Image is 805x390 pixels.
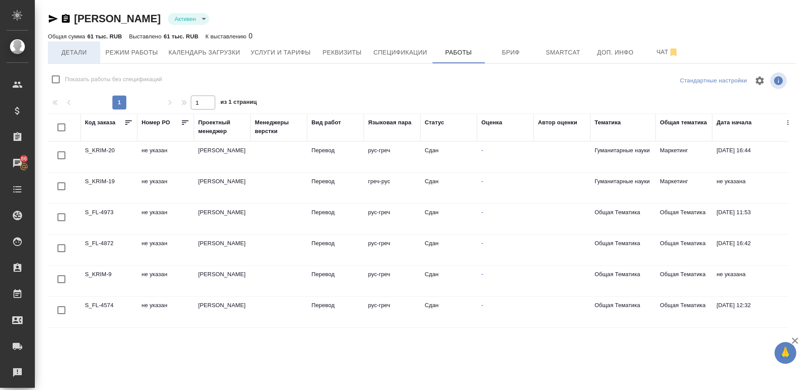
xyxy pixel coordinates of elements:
[87,33,122,40] p: 61 тыс. RUB
[255,118,303,136] div: Менеджеры верстки
[481,271,483,277] a: -
[775,342,796,364] button: 🙏
[420,297,477,327] td: Сдан
[656,235,712,265] td: Общая Тематика
[420,235,477,265] td: Сдан
[481,118,502,127] div: Оценка
[198,118,246,136] div: Проектный менеджер
[137,142,194,172] td: не указан
[52,301,71,319] span: Toggle Row Selected
[137,173,194,203] td: не указан
[538,118,577,127] div: Автор оценки
[194,173,250,203] td: [PERSON_NAME]
[364,142,420,172] td: рус-греч
[647,47,689,58] span: Чат
[194,297,250,327] td: [PERSON_NAME]
[81,142,137,172] td: S_KRIM-20
[364,235,420,265] td: рус-греч
[16,154,32,163] span: 86
[368,118,412,127] div: Языковая пара
[595,118,621,127] div: Тематика
[194,235,250,265] td: [PERSON_NAME]
[712,142,799,172] td: [DATE] 16:44
[656,297,712,327] td: Общая Тематика
[137,266,194,296] td: не указан
[364,204,420,234] td: рус-греч
[420,266,477,296] td: Сдан
[438,47,480,58] span: Работы
[2,152,33,174] a: 86
[74,13,161,24] a: [PERSON_NAME]
[194,266,250,296] td: [PERSON_NAME]
[81,235,137,265] td: S_FL-4872
[321,47,363,58] span: Реквизиты
[220,97,257,109] span: из 1 страниц
[311,270,359,279] p: Перевод
[364,173,420,203] td: греч-рус
[373,47,427,58] span: Спецификации
[137,297,194,327] td: не указан
[168,13,209,25] div: Активен
[490,47,532,58] span: Бриф
[52,239,71,257] span: Toggle Row Selected
[778,344,793,362] span: 🙏
[172,15,199,23] button: Активен
[250,47,311,58] span: Услуги и тарифы
[81,204,137,234] td: S_FL-4973
[129,33,164,40] p: Выставлено
[656,173,712,203] td: Маркетинг
[81,173,137,203] td: S_KRIM-19
[678,74,749,88] div: split button
[712,173,799,203] td: не указана
[481,240,483,246] a: -
[481,209,483,216] a: -
[164,33,199,40] p: 61 тыс. RUB
[770,72,788,89] span: Посмотреть информацию
[595,146,651,155] p: Гуманитарные науки
[420,204,477,234] td: Сдан
[712,297,799,327] td: [DATE] 12:32
[52,270,71,288] span: Toggle Row Selected
[595,177,651,186] p: Гуманитарные науки
[81,266,137,296] td: S_KRIM-9
[52,177,71,195] span: Toggle Row Selected
[749,70,770,91] span: Настроить таблицу
[194,204,250,234] td: [PERSON_NAME]
[137,235,194,265] td: не указан
[668,47,679,58] svg: Отписаться
[311,301,359,310] p: Перевод
[364,266,420,296] td: рус-греч
[48,14,58,24] button: Скопировать ссылку для ЯМессенджера
[364,297,420,327] td: рус-греч
[712,235,799,265] td: [DATE] 16:42
[481,302,483,308] a: -
[656,204,712,234] td: Общая Тематика
[595,270,651,279] p: Общая Тематика
[481,147,483,154] a: -
[656,266,712,296] td: Общая Тематика
[481,178,483,185] a: -
[53,47,95,58] span: Детали
[169,47,240,58] span: Календарь загрузки
[48,33,87,40] p: Общая сумма
[311,118,341,127] div: Вид работ
[717,118,751,127] div: Дата начала
[656,142,712,172] td: Маркетинг
[420,173,477,203] td: Сдан
[311,177,359,186] p: Перевод
[105,47,158,58] span: Режим работы
[65,75,162,84] span: Показать работы без спецификаций
[425,118,444,127] div: Статус
[712,204,799,234] td: [DATE] 11:53
[52,146,71,164] span: Toggle Row Selected
[542,47,584,58] span: Smartcat
[660,118,707,127] div: Общая тематика
[311,146,359,155] p: Перевод
[81,297,137,327] td: S_FL-4574
[420,142,477,172] td: Сдан
[311,239,359,248] p: Перевод
[61,14,71,24] button: Скопировать ссылку
[52,208,71,226] span: Toggle Row Selected
[595,208,651,217] p: Общая Тематика
[85,118,115,127] div: Код заказа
